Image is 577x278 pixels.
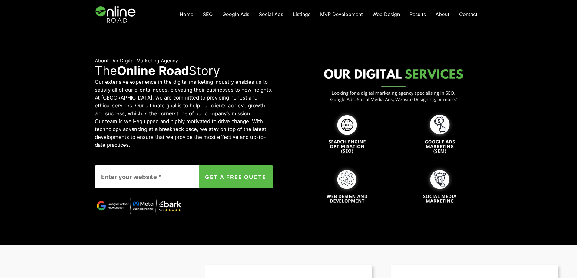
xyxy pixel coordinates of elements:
span: Home [180,11,193,17]
a: Social Ads [254,8,288,21]
span: MVP Development [320,11,363,17]
span: Contact [459,11,478,17]
p: Our team is well-equipped and highly motivated to drive change. With technology advancing at a br... [95,117,273,149]
a: Web Design [368,8,405,21]
strong: Road [159,63,189,78]
a: Contact [454,8,482,21]
input: Enter your website * [95,165,211,188]
a: Listings [288,8,315,21]
span: Listings [293,11,310,17]
form: Contact form [95,165,273,188]
span: Results [410,11,426,17]
strong: Online [117,63,155,78]
a: Google Ads [217,8,254,21]
span: SEO [203,11,213,17]
a: Home [175,8,198,21]
p: The Story [95,64,273,78]
nav: Navigation [175,8,482,21]
span: Social Ads [259,11,283,17]
a: Results [405,8,431,21]
span: Google Ads [222,11,249,17]
a: MVP Development [315,8,368,21]
p: Our extensive experience in the digital marketing industry enables us to satisfy all of our clien... [95,78,273,117]
a: About [431,8,454,21]
span: Web Design [373,11,400,17]
h6: About Our Digital Marketing Agency [95,58,273,64]
span: About [436,11,449,17]
button: GET A FREE QUOTE [199,165,273,188]
a: SEO [198,8,217,21]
